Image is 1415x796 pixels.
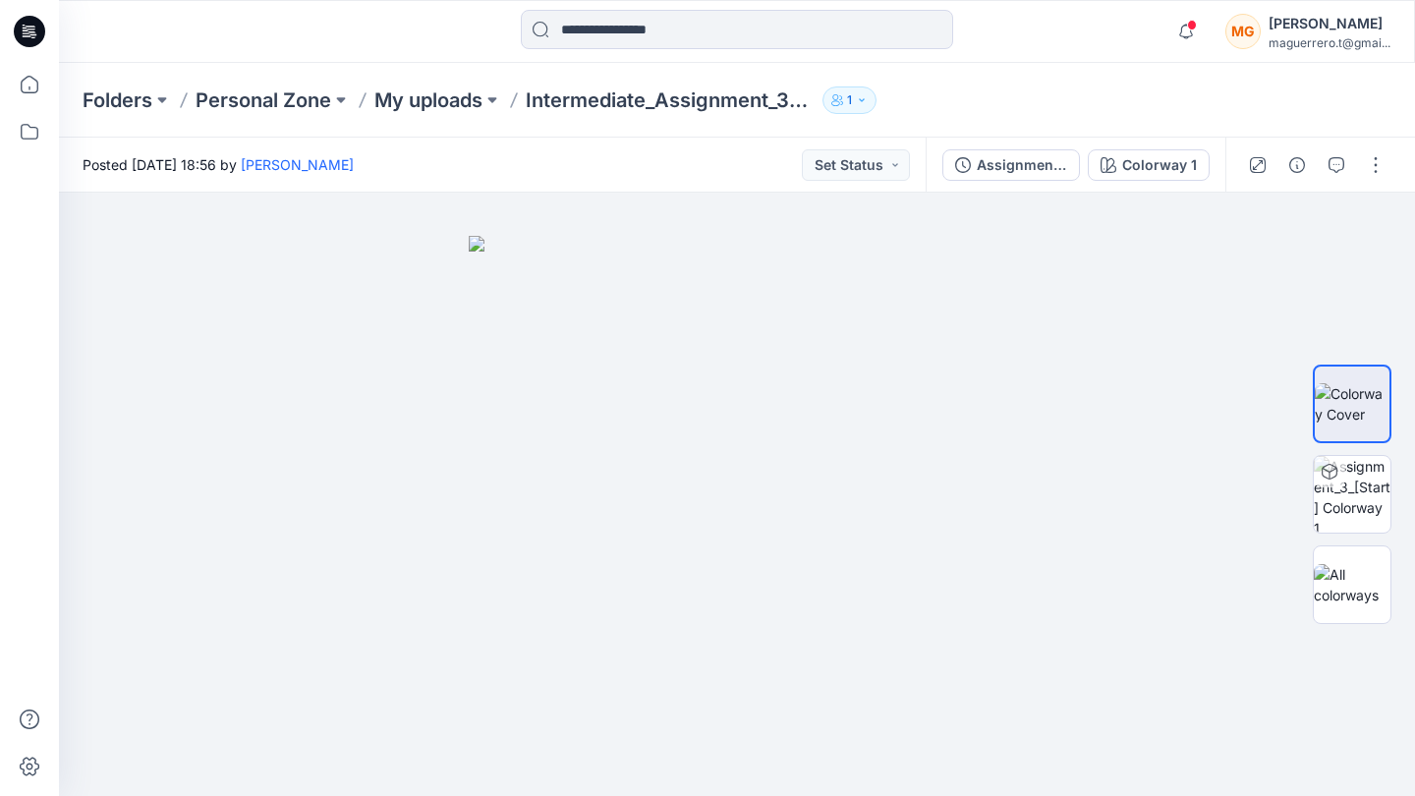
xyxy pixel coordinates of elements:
[469,236,1005,796] img: eyJhbGciOiJIUzI1NiIsImtpZCI6IjAiLCJzbHQiOiJzZXMiLCJ0eXAiOiJKV1QifQ.eyJkYXRhIjp7InR5cGUiOiJzdG9yYW...
[1088,149,1210,181] button: Colorway 1
[1269,12,1390,35] div: [PERSON_NAME]
[83,86,152,114] a: Folders
[847,89,852,111] p: 1
[1314,456,1390,533] img: Assignment_3_[Start] Colorway 1
[822,86,877,114] button: 1
[1122,154,1197,176] div: Colorway 1
[241,156,354,173] a: [PERSON_NAME]
[83,154,354,175] span: Posted [DATE] 18:56 by
[942,149,1080,181] button: Assignment_3_[Start]
[1269,35,1390,50] div: maguerrero.t@gmai...
[196,86,331,114] a: Personal Zone
[1315,383,1389,425] img: Colorway Cover
[977,154,1067,176] div: Assignment_3_[Start]
[374,86,482,114] a: My uploads
[1281,149,1313,181] button: Details
[526,86,815,114] p: Intermediate_Assignment_3_[START]
[1225,14,1261,49] div: MG
[1314,564,1390,605] img: All colorways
